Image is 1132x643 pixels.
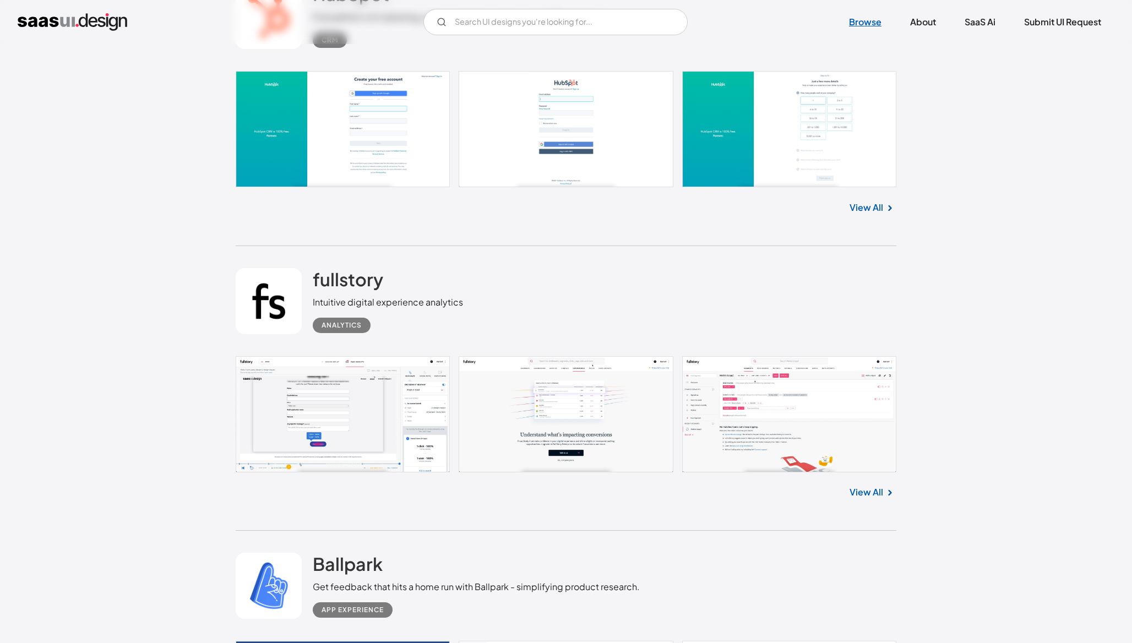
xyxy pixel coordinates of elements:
[322,603,384,617] div: App Experience
[18,13,127,31] a: home
[850,201,883,214] a: View All
[313,553,383,580] a: Ballpark
[836,10,895,34] a: Browse
[423,9,688,35] form: Email Form
[951,10,1009,34] a: SaaS Ai
[313,296,463,309] div: Intuitive digital experience analytics
[1011,10,1114,34] a: Submit UI Request
[313,268,383,296] a: fullstory
[313,553,383,575] h2: Ballpark
[313,268,383,290] h2: fullstory
[313,580,640,593] div: Get feedback that hits a home run with Ballpark - simplifying product research.
[897,10,949,34] a: About
[322,319,362,332] div: Analytics
[850,486,883,499] a: View All
[423,9,688,35] input: Search UI designs you're looking for...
